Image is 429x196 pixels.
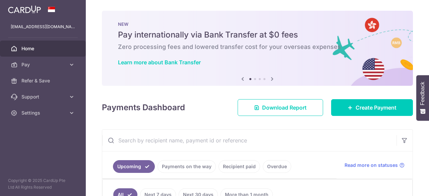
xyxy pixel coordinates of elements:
img: CardUp [8,5,41,13]
h6: Zero processing fees and lowered transfer cost for your overseas expenses [118,43,397,51]
a: Learn more about Bank Transfer [118,59,201,66]
span: Support [21,93,66,100]
span: Feedback [420,82,426,105]
a: Payments on the way [158,160,216,173]
a: Upcoming [113,160,155,173]
span: Refer & Save [21,77,66,84]
a: Recipient paid [219,160,260,173]
span: Create Payment [356,104,396,112]
p: [EMAIL_ADDRESS][DOMAIN_NAME] [11,23,75,30]
a: Download Report [238,99,323,116]
input: Search by recipient name, payment id or reference [102,130,396,151]
a: Create Payment [331,99,413,116]
h4: Payments Dashboard [102,102,185,114]
a: Overdue [263,160,291,173]
span: Settings [21,110,66,116]
span: Pay [21,61,66,68]
span: Home [21,45,66,52]
h5: Pay internationally via Bank Transfer at $0 fees [118,29,397,40]
p: NEW [118,21,397,27]
button: Feedback - Show survey [416,75,429,121]
img: Bank transfer banner [102,11,413,86]
a: Read more on statuses [345,162,405,169]
span: Download Report [262,104,307,112]
span: Read more on statuses [345,162,398,169]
